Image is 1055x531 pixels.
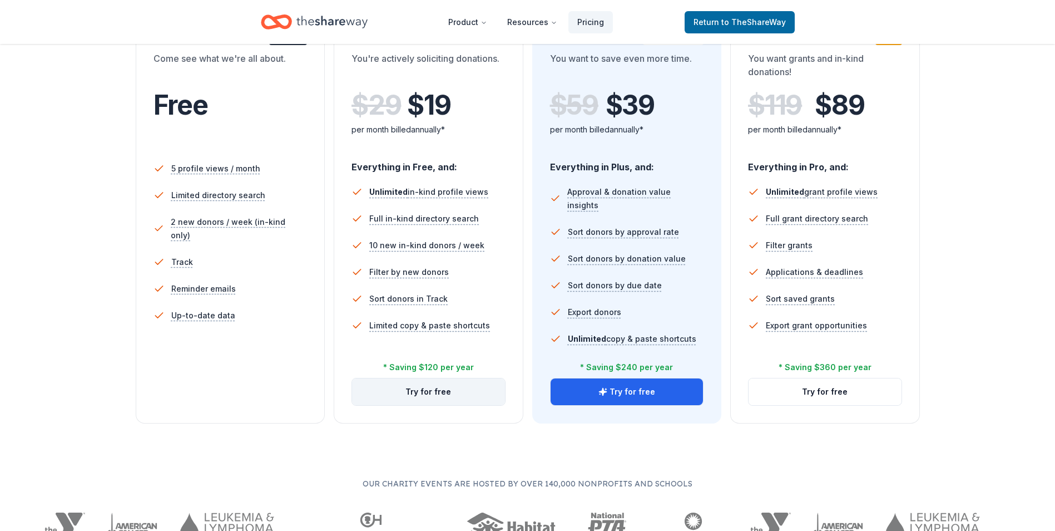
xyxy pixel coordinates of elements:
[351,151,506,174] div: Everything in Free, and:
[171,189,265,202] span: Limited directory search
[551,378,704,405] button: Try for free
[351,123,506,136] div: per month billed annually*
[766,265,863,279] span: Applications & deadlines
[567,185,704,212] span: Approval & donation value insights
[580,361,673,374] div: * Saving $240 per year
[766,187,804,196] span: Unlimited
[748,123,902,136] div: per month billed annually*
[171,282,236,296] span: Reminder emails
[171,162,260,175] span: 5 profile views / month
[369,212,479,225] span: Full in-kind directory search
[171,255,193,269] span: Track
[171,309,235,322] span: Up-to-date data
[383,361,474,374] div: * Saving $120 per year
[766,212,868,225] span: Full grant directory search
[407,90,450,121] span: $ 19
[352,378,505,405] button: Try for free
[694,16,786,29] span: Return
[550,123,704,136] div: per month billed annually*
[153,88,208,121] span: Free
[351,52,506,83] div: You're actively soliciting donations.
[721,17,786,27] span: to TheShareWay
[748,52,902,83] div: You want grants and in-kind donations!
[815,90,864,121] span: $ 89
[568,11,613,33] a: Pricing
[748,151,902,174] div: Everything in Pro, and:
[568,252,686,265] span: Sort donors by donation value
[44,477,1011,490] p: Our charity events are hosted by over 140,000 nonprofits and schools
[568,306,621,319] span: Export donors
[766,319,867,332] span: Export grant opportunities
[171,215,307,242] span: 2 new donors / week (in-kind only)
[550,52,704,83] div: You want to save even more time.
[369,292,448,306] span: Sort donors in Track
[369,265,449,279] span: Filter by new donors
[439,9,613,35] nav: Main
[568,225,679,239] span: Sort donors by approval rate
[369,187,408,196] span: Unlimited
[685,11,795,33] a: Returnto TheShareWay
[369,187,488,196] span: in-kind profile views
[439,11,496,33] button: Product
[261,9,368,35] a: Home
[766,239,813,252] span: Filter grants
[498,11,566,33] button: Resources
[568,334,696,343] span: copy & paste shortcuts
[369,239,484,252] span: 10 new in-kind donors / week
[766,187,878,196] span: grant profile views
[766,292,835,306] span: Sort saved grants
[779,361,871,374] div: * Saving $360 per year
[568,334,606,343] span: Unlimited
[153,52,308,83] div: Come see what we're all about.
[606,90,655,121] span: $ 39
[369,319,490,332] span: Limited copy & paste shortcuts
[550,151,704,174] div: Everything in Plus, and:
[749,378,902,405] button: Try for free
[568,279,662,292] span: Sort donors by due date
